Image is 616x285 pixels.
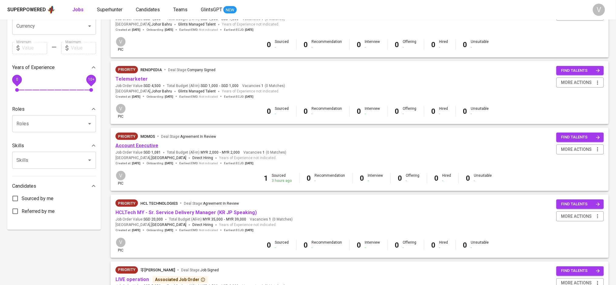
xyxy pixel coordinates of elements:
div: Hired [439,39,448,50]
div: V [115,36,126,47]
span: Not indicated [199,95,218,99]
b: 0 [267,107,271,116]
b: 0 [360,174,364,182]
p: Years of Experience [12,64,55,71]
span: - [219,83,220,89]
button: find talents [556,66,604,75]
div: - [368,178,383,183]
span: Superhunter [97,7,122,12]
img: app logo [47,5,55,14]
div: Hired [442,173,451,183]
span: Onboarding : [146,228,173,232]
span: Job Order Value [115,217,163,222]
div: - [365,245,380,250]
p: Candidates [12,182,36,190]
a: Telemarketer [115,76,148,82]
span: SGD 20,000 [143,217,163,222]
div: Offering [403,39,417,50]
span: [GEOGRAPHIC_DATA] [151,222,186,228]
b: Jobs [72,7,84,12]
span: [DATE] [165,228,173,232]
a: Teams [173,6,189,14]
div: - [406,178,420,183]
div: Roles [12,103,96,115]
div: Sourced [275,39,289,50]
div: Candidates [12,180,96,192]
span: Priority [115,200,138,207]
b: 0 [463,241,467,249]
span: Referred by me [22,208,55,215]
span: Earliest ECJD : [224,95,253,99]
span: MYR 35,000 [203,217,223,222]
span: Years of Experience not indicated. [219,222,277,228]
span: Earliest EMD : [179,28,218,32]
span: [DATE] [132,95,140,99]
span: SGD 1,081 [143,150,161,155]
div: - [471,245,489,250]
a: Jobs [72,6,85,14]
span: Sourced by me [22,195,53,202]
a: Superpoweredapp logo [7,5,55,14]
div: - [315,178,345,183]
div: Hired [439,240,448,250]
button: find talents [556,200,604,209]
div: - [403,245,417,250]
span: Created at : [115,161,140,165]
div: Sourced [272,173,292,183]
div: V [115,237,126,248]
b: 0 [304,40,308,49]
span: [DATE] [165,161,173,165]
span: Glints Managed Talent [178,89,216,93]
b: 0 [357,241,361,249]
b: 0 [304,241,308,249]
b: 0 [466,174,470,182]
div: - [439,245,448,250]
span: NEW [223,7,237,13]
span: Direct Hiring [192,156,213,160]
span: - [220,150,221,155]
div: New Job received from Demand Team [115,200,138,207]
span: SGD 4,500 [143,83,161,89]
div: - [275,45,289,50]
button: Open [85,156,94,165]
span: [DATE] [165,28,173,32]
input: Value [22,42,47,54]
b: 0 [395,241,399,249]
span: Johor Bahru [151,22,172,28]
span: Vacancies ( 0 Matches ) [242,83,285,89]
b: 0 [432,107,436,116]
div: Hired [439,106,448,116]
span: find talents [561,268,600,275]
span: find talents [561,201,600,208]
span: Total Budget (All-In) [169,217,246,222]
div: Sourced [275,240,289,250]
span: renopedia [140,68,162,72]
span: [GEOGRAPHIC_DATA] , [115,89,172,95]
span: Priority [115,134,138,140]
button: Open [85,120,94,128]
span: Earliest ECJD : [224,161,253,165]
span: Not indicated [199,161,218,165]
div: Interview [365,106,380,116]
span: 零[PERSON_NAME] [140,268,175,273]
span: Years of Experience not indicated. [222,22,279,28]
span: SGD 1,000 [201,83,218,89]
b: 0 [395,107,399,116]
div: New Job received from Demand Team [115,66,138,73]
span: [DATE] [245,95,253,99]
div: - [275,111,289,116]
span: [DATE] [245,161,253,165]
div: Recommendation [312,39,342,50]
span: MYR 2,000 [201,150,219,155]
span: Agreement In Review [203,201,239,206]
a: LIVE operation [115,277,149,283]
span: Deal Stage : [184,201,239,206]
span: more actions [561,146,592,153]
span: Glints Managed Talent [178,22,216,26]
b: 0 [432,241,436,249]
span: [GEOGRAPHIC_DATA] , [115,155,186,161]
b: 0 [463,107,467,116]
div: 3 hours ago [272,178,292,183]
span: [GEOGRAPHIC_DATA] [151,155,186,161]
span: - [224,217,225,222]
